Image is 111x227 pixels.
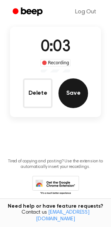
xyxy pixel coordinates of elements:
[4,210,107,223] span: Contact us
[68,3,104,21] a: Log Out
[58,78,88,108] button: Save Audio Record
[40,59,71,67] div: Recording
[36,210,90,222] a: [EMAIL_ADDRESS][DOMAIN_NAME]
[6,159,105,170] p: Tired of copying and pasting? Use the extension to automatically insert your recordings.
[23,78,53,108] button: Delete Audio Record
[41,39,70,55] span: 0:03
[7,5,49,19] a: Beep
